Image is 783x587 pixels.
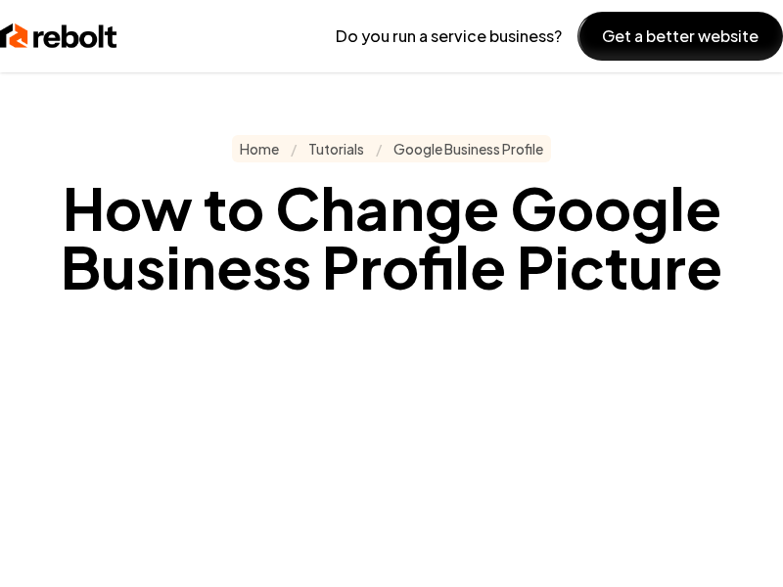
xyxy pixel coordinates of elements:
a: Tutorials [308,139,364,158]
span: / [291,139,297,158]
span: / [376,139,382,158]
a: Google Business Profile [393,139,543,158]
a: Home [240,139,279,158]
h1: How to Change Google Business Profile Picture [16,178,767,295]
p: Do you run a service business? [336,24,562,48]
button: Get a better website [577,12,783,61]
